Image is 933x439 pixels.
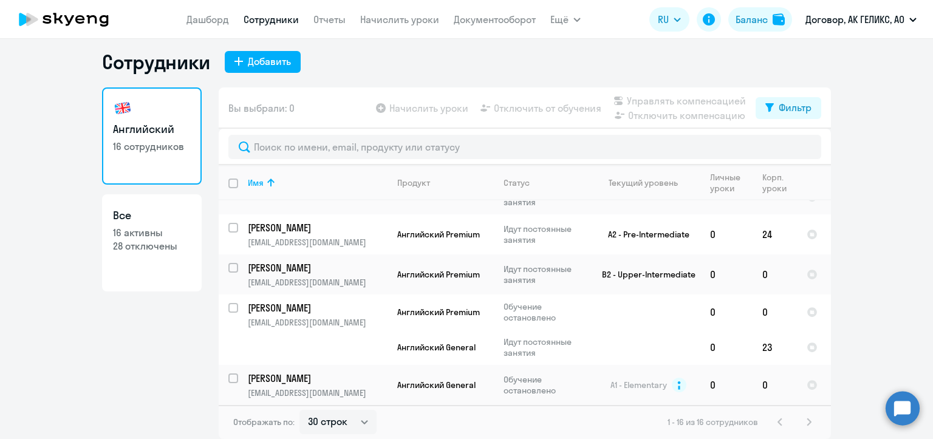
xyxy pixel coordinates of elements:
td: 0 [700,294,753,330]
p: [EMAIL_ADDRESS][DOMAIN_NAME] [248,387,387,398]
p: [PERSON_NAME] [248,221,385,234]
span: RU [658,12,669,27]
span: Английский General [397,379,476,390]
div: Текущий уровень [609,177,678,188]
span: A1 - Elementary [610,379,667,390]
button: Балансbalance [728,7,792,32]
h1: Сотрудники [102,50,210,74]
p: Обучение остановлено [504,374,587,396]
button: Добавить [225,51,301,73]
p: 16 сотрудников [113,140,191,153]
p: 28 отключены [113,239,191,253]
p: [EMAIL_ADDRESS][DOMAIN_NAME] [248,277,387,288]
p: Обучение остановлено [504,301,587,323]
p: Идут постоянные занятия [504,223,587,245]
a: Все16 активны28 отключены [102,194,202,291]
td: A2 - Pre-Intermediate [587,214,700,254]
h3: Все [113,208,191,223]
div: Продукт [397,177,430,188]
a: [PERSON_NAME] [248,261,387,274]
p: [PERSON_NAME] [248,301,385,315]
p: [PERSON_NAME] [248,372,385,385]
a: [PERSON_NAME] [248,301,387,315]
div: Имя [248,177,264,188]
div: Личные уроки [710,172,752,194]
td: 0 [753,365,797,405]
td: 0 [700,365,753,405]
div: Добавить [248,54,291,69]
p: [PERSON_NAME] [248,261,385,274]
span: Английский Premium [397,269,480,280]
td: 0 [700,254,753,294]
td: 23 [753,330,797,365]
div: Статус [504,177,530,188]
img: balance [773,13,785,26]
span: Вы выбрали: 0 [228,101,295,115]
a: Отчеты [313,13,346,26]
button: Фильтр [756,97,821,119]
span: Английский Premium [397,307,480,318]
span: Английский Premium [397,229,480,240]
div: Баланс [736,12,768,27]
a: Сотрудники [244,13,299,26]
input: Поиск по имени, email, продукту или статусу [228,135,821,159]
p: 16 активны [113,226,191,239]
div: Корп. уроки [762,172,796,194]
a: [PERSON_NAME] [248,372,387,385]
div: Имя [248,177,387,188]
span: Ещё [550,12,569,27]
a: Дашборд [186,13,229,26]
div: Фильтр [779,100,812,115]
button: Ещё [550,7,581,32]
p: Договор, АК ГЕЛИКС, АО [805,12,904,27]
p: Идут постоянные занятия [504,264,587,285]
p: [EMAIL_ADDRESS][DOMAIN_NAME] [248,317,387,328]
img: english [113,98,132,118]
td: 0 [700,214,753,254]
a: [PERSON_NAME] [248,221,387,234]
a: Документооборот [454,13,536,26]
td: 0 [753,294,797,330]
a: Начислить уроки [360,13,439,26]
button: Договор, АК ГЕЛИКС, АО [799,5,923,34]
td: 0 [753,254,797,294]
h3: Английский [113,121,191,137]
td: 24 [753,214,797,254]
span: Английский General [397,342,476,353]
span: Отображать по: [233,417,295,427]
a: Английский16 сотрудников [102,87,202,185]
p: [EMAIL_ADDRESS][DOMAIN_NAME] [248,237,387,248]
div: Текущий уровень [597,177,700,188]
td: 0 [700,330,753,365]
td: B2 - Upper-Intermediate [587,254,700,294]
span: 1 - 16 из 16 сотрудников [668,417,758,427]
button: RU [649,7,689,32]
p: Идут постоянные занятия [504,336,587,358]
